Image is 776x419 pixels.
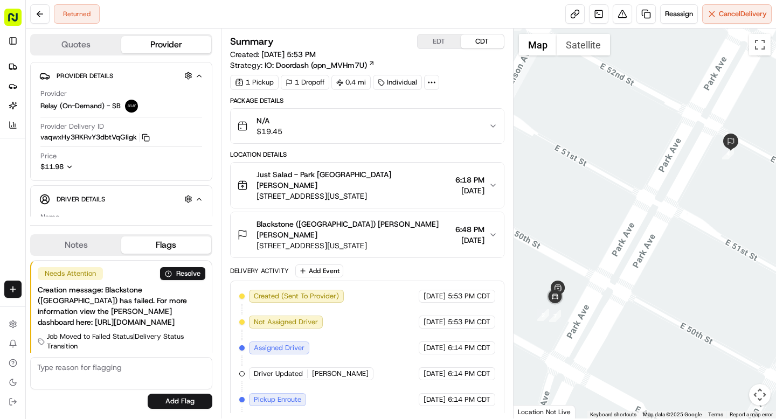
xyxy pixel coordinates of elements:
[11,11,32,32] img: Nash
[516,404,552,418] a: Open this area in Google Maps (opens a new window)
[424,317,446,327] span: [DATE]
[231,109,504,143] button: N/A$19.45
[76,238,130,246] a: Powered byPylon
[40,162,135,172] button: $11.98
[643,411,702,417] span: Map data ©2025 Google
[40,122,104,131] span: Provider Delivery ID
[230,96,504,105] div: Package Details
[31,36,121,53] button: Quotes
[424,291,446,301] span: [DATE]
[230,49,316,60] span: Created:
[254,395,301,404] span: Pickup Enroute
[11,140,69,149] div: Past conversations
[40,162,64,171] span: $11.98
[230,267,289,275] div: Delivery Activity
[33,167,147,176] span: [PERSON_NAME] de [PERSON_NAME] (they/them)
[22,212,82,222] span: Knowledge Base
[265,60,367,71] span: IO: Doordash (opn_MVHm7U)
[448,317,490,327] span: 5:53 PM CDT
[254,317,318,327] span: Not Assigned Driver
[557,34,610,55] button: Show satellite imagery
[257,115,282,126] span: N/A
[418,34,461,48] button: EDT
[424,395,446,404] span: [DATE]
[37,114,136,122] div: We're available if you need us!
[448,291,490,301] span: 5:53 PM CDT
[749,384,771,406] button: Map camera controls
[281,75,329,90] div: 1 Dropoff
[448,395,490,404] span: 6:14 PM CDT
[590,411,636,418] button: Keyboard shortcuts
[514,405,576,418] div: Location Not Live
[87,207,177,227] a: 💻API Documentation
[40,132,150,142] button: vaqwxHy3RKRvY3dbtVqGIigk
[40,151,57,161] span: Price
[257,169,451,191] span: Just Salad - Park [GEOGRAPHIC_DATA][PERSON_NAME]
[91,213,100,221] div: 💻
[257,126,282,137] span: $19.45
[39,190,203,208] button: Driver Details
[57,72,113,80] span: Provider Details
[254,291,339,301] span: Created (Sent To Provider)
[183,106,196,119] button: Start new chat
[254,343,304,353] span: Assigned Driver
[40,89,67,99] span: Provider
[155,167,177,176] span: [DATE]
[461,34,504,48] button: CDT
[148,394,212,409] button: Add Flag
[121,236,211,254] button: Flags
[722,148,734,159] div: 4
[230,60,375,71] div: Strategy:
[107,238,130,246] span: Pylon
[665,9,693,19] span: Reassign
[424,343,446,353] span: [DATE]
[708,411,723,417] a: Terms
[231,212,504,257] button: Blackstone ([GEOGRAPHIC_DATA]) [PERSON_NAME] [PERSON_NAME][STREET_ADDRESS][US_STATE]6:48 PM[DATE]
[11,213,19,221] div: 📗
[537,309,549,321] div: 2
[719,9,767,19] span: Cancel Delivery
[38,284,205,327] div: Creation message: Blackstone ([GEOGRAPHIC_DATA]) has failed. For more information view the [PERSO...
[38,267,103,280] div: Needs Attention
[11,157,28,174] img: Mat Toderenczuk de la Barba (they/them)
[257,240,451,251] span: [STREET_ADDRESS][US_STATE]
[230,75,279,90] div: 1 Pickup
[31,236,121,254] button: Notes
[424,369,446,379] span: [DATE]
[549,310,561,322] div: 7
[230,37,274,46] h3: Summary
[254,369,303,379] span: Driver Updated
[295,264,343,277] button: Add Event
[455,174,484,185] span: 6:18 PM
[702,4,772,24] button: CancelDelivery
[261,50,316,59] span: [DATE] 5:53 PM
[125,100,138,113] img: relay_logo_black.png
[455,235,484,246] span: [DATE]
[231,163,504,208] button: Just Salad - Park [GEOGRAPHIC_DATA][PERSON_NAME][STREET_ADDRESS][US_STATE]6:18 PM[DATE]
[331,75,371,90] div: 0.4 mi
[40,101,121,111] span: Relay (On-Demand) - SB
[28,69,178,81] input: Clear
[40,212,59,222] span: Name
[37,103,177,114] div: Start new chat
[312,369,369,379] span: [PERSON_NAME]
[149,167,153,176] span: •
[39,67,203,85] button: Provider Details
[57,195,105,204] span: Driver Details
[11,43,196,60] p: Welcome 👋
[660,4,698,24] button: Reassign
[516,404,552,418] img: Google
[749,34,771,55] button: Toggle fullscreen view
[11,103,30,122] img: 1736555255976-a54dd68f-1ca7-489b-9aae-adbdc363a1c4
[265,60,375,71] a: IO: Doordash (opn_MVHm7U)
[257,219,451,240] span: Blackstone ([GEOGRAPHIC_DATA]) [PERSON_NAME] [PERSON_NAME]
[519,34,557,55] button: Show street map
[373,75,422,90] div: Individual
[6,207,87,227] a: 📗Knowledge Base
[230,150,504,159] div: Location Details
[102,212,173,222] span: API Documentation
[448,369,490,379] span: 6:14 PM CDT
[730,411,773,417] a: Report a map error
[448,343,490,353] span: 6:14 PM CDT
[257,191,451,201] span: [STREET_ADDRESS][US_STATE]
